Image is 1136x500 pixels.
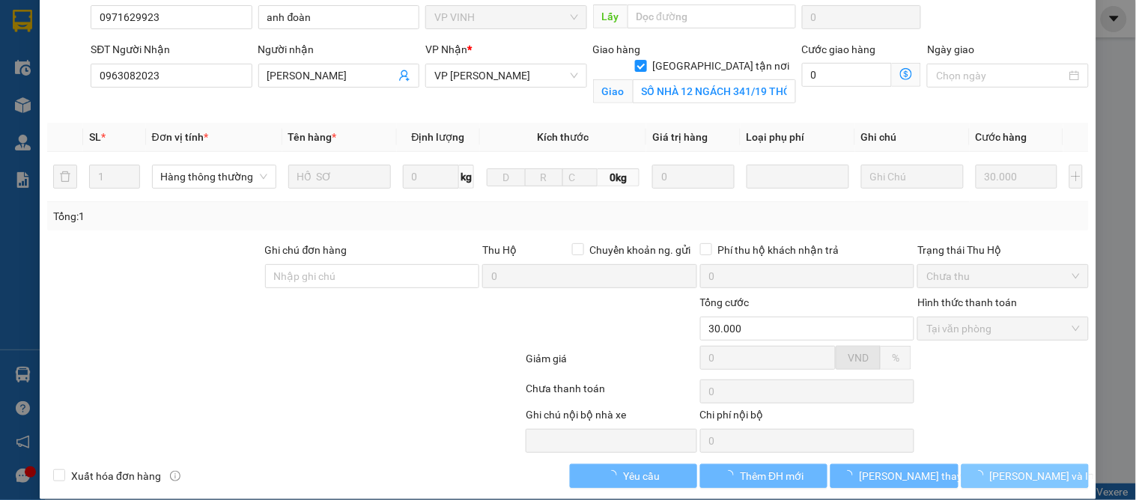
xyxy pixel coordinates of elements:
span: Tên hàng [288,131,337,143]
span: Chuyển khoản ng. gửi [584,242,697,258]
span: Tổng cước [700,296,750,308]
label: Cước giao hàng [802,43,876,55]
div: Trạng thái Thu Hộ [917,242,1088,258]
span: Thêm ĐH mới [740,468,804,484]
span: Phí thu hộ khách nhận trả [712,242,845,258]
span: Tại văn phòng [926,317,1079,340]
div: Tổng: 1 [53,208,440,225]
span: Đơn vị tính [152,131,208,143]
span: Kích thước [538,131,589,143]
span: loading [723,470,740,481]
input: VD: Bàn, Ghế [288,165,391,189]
input: 0 [652,165,734,189]
div: Chưa thanh toán [524,380,698,406]
span: loading [607,470,623,481]
label: Hình thức thanh toán [917,296,1017,308]
span: loading [842,470,859,481]
span: SL [89,131,101,143]
span: VP GIA LÂM [434,64,577,87]
div: Ghi chú nội bộ nhà xe [526,406,696,429]
span: Định lượng [412,131,465,143]
span: kg [459,165,474,189]
span: VP VINH [434,6,577,28]
th: Ghi chú [855,123,970,152]
button: plus [1069,165,1083,189]
input: 0 [976,165,1057,189]
img: logo [7,81,34,155]
span: VP Nhận [425,43,467,55]
span: 0kg [598,168,640,186]
span: dollar-circle [900,68,912,80]
button: [PERSON_NAME] thay đổi [830,464,958,488]
input: Ngày giao [936,67,1066,84]
span: Giao hàng [593,43,641,55]
span: [GEOGRAPHIC_DATA] tận nơi [647,58,796,74]
input: Cước giao hàng [802,63,893,87]
span: Lấy [593,4,628,28]
button: Thêm ĐH mới [700,464,827,488]
th: Loại phụ phí [741,123,855,152]
div: SĐT Người Nhận [91,41,252,58]
span: [PERSON_NAME] và In [990,468,1095,484]
span: loading [974,470,990,481]
span: [GEOGRAPHIC_DATA], [GEOGRAPHIC_DATA] ↔ [GEOGRAPHIC_DATA] [37,64,151,115]
div: Người nhận [258,41,419,58]
span: Chưa thu [926,265,1079,287]
button: Yêu cầu [570,464,697,488]
span: Hàng thông thường [161,165,267,188]
span: Giá trị hàng [652,131,708,143]
input: Cước lấy hàng [802,5,922,29]
label: Ghi chú đơn hàng [265,244,347,256]
span: Giao [593,79,633,103]
input: D [487,168,526,186]
span: Cước hàng [976,131,1027,143]
input: Dọc đường [628,4,796,28]
span: VND [848,352,869,364]
span: info-circle [170,471,180,481]
span: % [892,352,899,364]
input: Ghi Chú [861,165,964,189]
button: [PERSON_NAME] và In [962,464,1089,488]
span: Thu Hộ [482,244,517,256]
button: delete [53,165,77,189]
input: Ghi chú đơn hàng [265,264,480,288]
div: Chi phí nội bộ [700,406,915,429]
span: [PERSON_NAME] thay đổi [859,468,979,484]
strong: CHUYỂN PHÁT NHANH AN PHÚ QUÝ [42,12,150,61]
input: Giao tận nơi [633,79,796,103]
span: user-add [398,70,410,82]
span: Yêu cầu [623,468,660,484]
span: Xuất hóa đơn hàng [65,468,167,484]
input: R [525,168,564,186]
div: Giảm giá [524,350,698,376]
label: Ngày giao [927,43,974,55]
input: C [562,168,597,186]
